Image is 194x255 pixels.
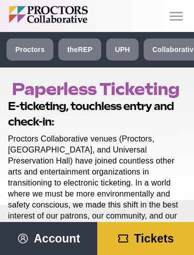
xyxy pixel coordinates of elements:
p: Proctors Collaborative venues (Proctors, [GEOGRAPHIC_DATA], and Universal Preservation Hall) have... [8,133,182,233]
h1: Paperless Ticketing [12,79,182,98]
img: Proctors logo [9,6,136,23]
strong: E-ticketing, touchless entry and check-in: [8,99,174,128]
a: Proctors [6,38,53,60]
a: theREP [58,38,101,60]
a: UPH [106,38,139,60]
span: Tickets [134,232,174,245]
span: Account [34,232,80,245]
